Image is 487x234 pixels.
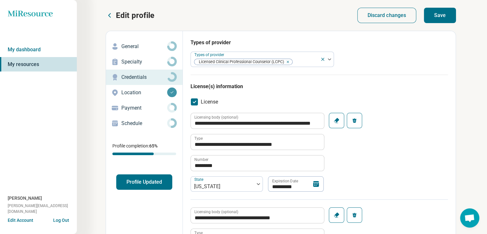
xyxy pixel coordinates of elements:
label: State [194,177,205,182]
span: [PERSON_NAME] [8,195,42,202]
button: Edit profile [106,10,154,21]
span: License [201,98,218,106]
a: Credentials [106,70,183,85]
label: Type [194,137,203,140]
div: Profile completion [112,153,176,155]
p: Payment [121,104,167,112]
button: Discard changes [357,8,417,23]
label: Number [194,158,208,162]
span: Licensed Clinical Professional Counselor (LCPC) [194,59,286,65]
button: Profile Updated [116,174,172,190]
input: credential.licenses.0.name [191,134,324,150]
span: 65 % [149,143,158,148]
span: [PERSON_NAME][EMAIL_ADDRESS][DOMAIN_NAME] [8,203,77,214]
label: Licensing body (optional) [194,115,238,119]
a: Specialty [106,54,183,70]
a: Schedule [106,116,183,131]
p: Credentials [121,73,167,81]
p: Schedule [121,120,167,127]
p: General [121,43,167,50]
button: Save [424,8,456,23]
label: Types of provider [194,53,225,57]
a: General [106,39,183,54]
h3: Types of provider [191,39,448,46]
label: Licensing body (optional) [194,210,238,214]
h3: License(s) information [191,83,448,90]
p: Specialty [121,58,167,66]
p: Location [121,89,167,96]
a: Payment [106,100,183,116]
button: Edit Account [8,217,33,224]
p: Edit profile [116,10,154,21]
a: Open chat [460,208,479,228]
button: Log Out [53,217,69,222]
div: Profile completion: [106,139,183,159]
a: Location [106,85,183,100]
